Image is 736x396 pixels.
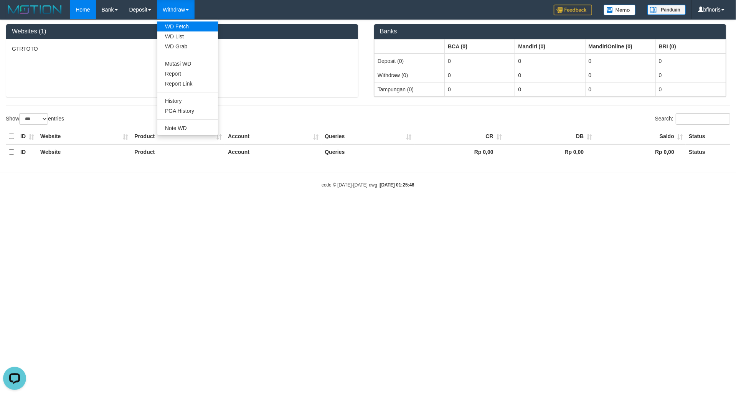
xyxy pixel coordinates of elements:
[515,54,585,68] td: 0
[655,113,730,125] label: Search:
[375,39,445,54] th: Group: activate to sort column ascending
[676,113,730,125] input: Search:
[505,129,596,144] th: DB
[515,82,585,96] td: 0
[647,5,686,15] img: panduan.png
[686,129,730,144] th: Status
[686,144,730,160] th: Status
[585,68,655,82] td: 0
[6,113,64,125] label: Show entries
[515,68,585,82] td: 0
[414,144,505,160] th: Rp 0,00
[6,4,64,15] img: MOTION_logo.png
[655,82,726,96] td: 0
[225,129,322,144] th: Account
[655,54,726,68] td: 0
[322,182,414,188] small: code © [DATE]-[DATE] dwg |
[12,45,352,53] p: GTRTOTO
[585,82,655,96] td: 0
[3,3,26,26] button: Open LiveChat chat widget
[17,129,37,144] th: ID
[585,39,655,54] th: Group: activate to sort column ascending
[157,69,218,79] a: Report
[17,144,37,160] th: ID
[585,54,655,68] td: 0
[37,144,131,160] th: Website
[157,96,218,106] a: History
[505,144,596,160] th: Rp 0,00
[37,129,131,144] th: Website
[655,39,726,54] th: Group: activate to sort column ascending
[12,28,352,35] h3: Websites (1)
[157,21,218,31] a: WD Fetch
[157,106,218,116] a: PGA History
[375,82,445,96] td: Tampungan (0)
[445,82,515,96] td: 0
[322,144,414,160] th: Queries
[445,54,515,68] td: 0
[157,123,218,133] a: Note WD
[131,144,225,160] th: Product
[157,79,218,89] a: Report Link
[604,5,636,15] img: Button%20Memo.svg
[375,68,445,82] td: Withdraw (0)
[322,129,414,144] th: Queries
[554,5,592,15] img: Feedback.jpg
[375,54,445,68] td: Deposit (0)
[595,129,686,144] th: Saldo
[157,31,218,41] a: WD List
[157,59,218,69] a: Mutasi WD
[655,68,726,82] td: 0
[445,39,515,54] th: Group: activate to sort column ascending
[380,28,720,35] h3: Banks
[595,144,686,160] th: Rp 0,00
[515,39,585,54] th: Group: activate to sort column ascending
[19,113,48,125] select: Showentries
[380,182,414,188] strong: [DATE] 01:25:46
[445,68,515,82] td: 0
[157,41,218,51] a: WD Grab
[414,129,505,144] th: CR
[225,144,322,160] th: Account
[131,129,225,144] th: Product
